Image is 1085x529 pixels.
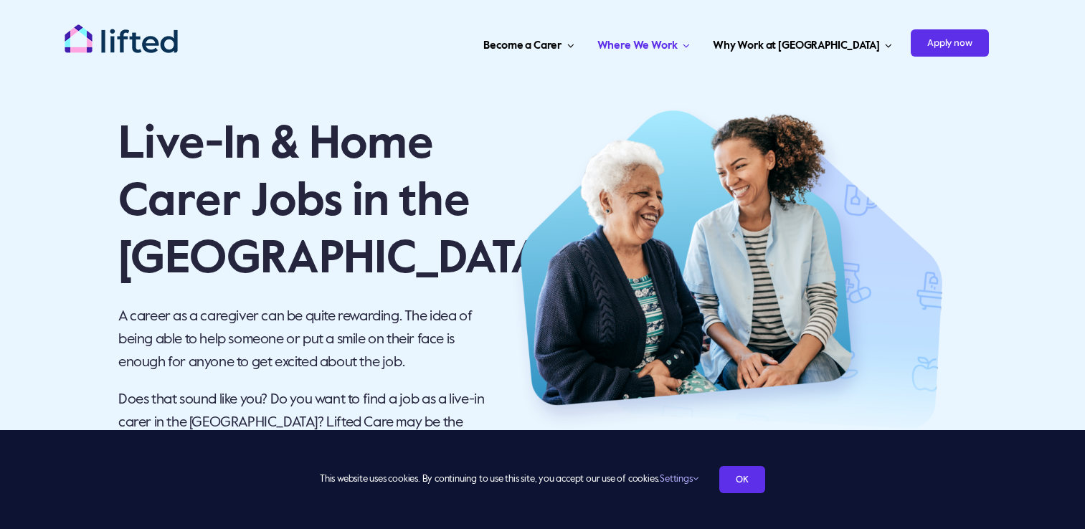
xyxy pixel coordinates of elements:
img: Hero 3 [512,108,942,429]
span: Why Work at [GEOGRAPHIC_DATA] [713,34,880,57]
nav: Carer Jobs Menu [289,22,989,65]
span: This website uses cookies. By continuing to use this site, you accept our use of cookies. [320,468,698,491]
span: Does that sound like you? Do you want to find a job as a live-in carer in the [GEOGRAPHIC_DATA]? ... [118,393,484,453]
a: Apply now [911,22,989,65]
span: Apply now [911,29,989,57]
span: Where We Work [597,34,678,57]
span: Become a Carer [483,34,562,57]
a: Settings [660,475,698,484]
a: OK [719,466,765,493]
a: Why Work at [GEOGRAPHIC_DATA] [709,22,896,65]
a: Where We Work [593,22,694,65]
a: lifted-logo [64,24,179,38]
span: A career as a caregiver can be quite rewarding. The idea of being able to help someone or put a s... [118,310,472,370]
span: Live-In & Home Carer Jobs in the [GEOGRAPHIC_DATA] [118,122,556,282]
a: Become a Carer [479,22,578,65]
